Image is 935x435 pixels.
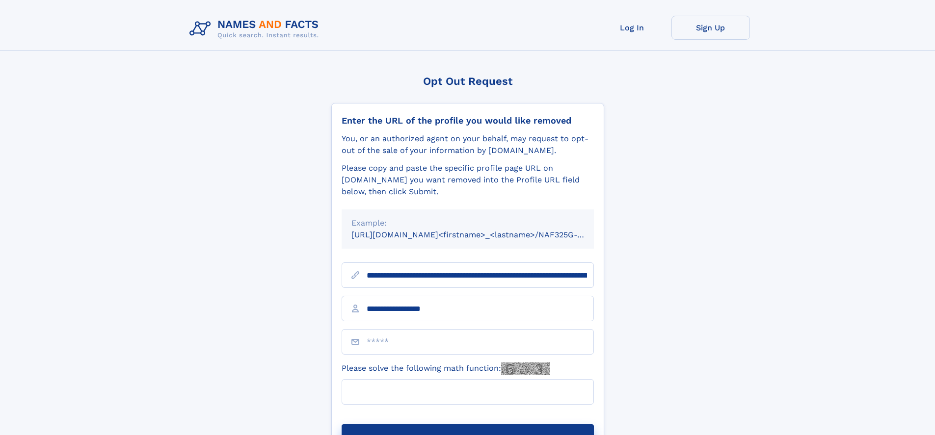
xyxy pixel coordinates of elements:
[342,162,594,198] div: Please copy and paste the specific profile page URL on [DOMAIN_NAME] you want removed into the Pr...
[342,362,550,375] label: Please solve the following math function:
[186,16,327,42] img: Logo Names and Facts
[351,217,584,229] div: Example:
[342,133,594,156] div: You, or an authorized agent on your behalf, may request to opt-out of the sale of your informatio...
[342,115,594,126] div: Enter the URL of the profile you would like removed
[593,16,671,40] a: Log In
[351,230,613,239] small: [URL][DOMAIN_NAME]<firstname>_<lastname>/NAF325G-xxxxxxxx
[671,16,750,40] a: Sign Up
[331,75,604,87] div: Opt Out Request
